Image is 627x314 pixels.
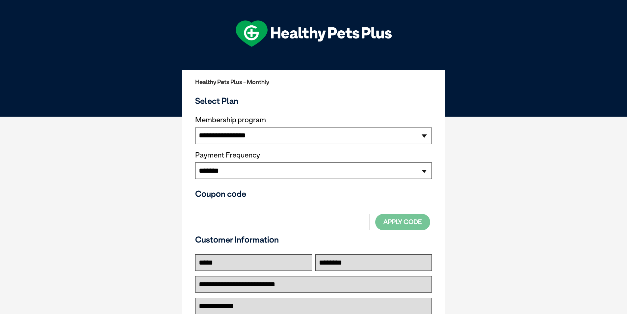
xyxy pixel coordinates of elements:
label: Payment Frequency [195,151,260,159]
h3: Select Plan [195,96,432,106]
img: hpp-logo-landscape-green-white.png [236,20,392,47]
h2: Healthy Pets Plus - Monthly [195,79,432,85]
label: Membership program [195,116,432,124]
button: Apply Code [375,214,430,230]
h3: Coupon code [195,189,432,199]
h3: Customer Information [195,235,432,244]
